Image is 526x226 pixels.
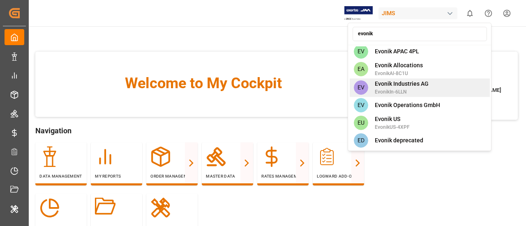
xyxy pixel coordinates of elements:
span: Evonik deprecated [375,136,423,145]
span: EvonikAl-8C1U [375,70,423,77]
span: EA [354,62,368,76]
span: Evonik Operations GmbH [375,101,440,110]
span: EvonikUS-4XPF [375,123,410,131]
span: EvonikIn-6LLN [375,88,429,96]
span: EU [354,116,368,130]
span: Evonik US [375,115,410,123]
span: EV [354,98,368,112]
span: EV [354,44,368,59]
span: Evonik Allocations [375,61,423,70]
span: Evonik APAC 4PL [375,47,419,56]
input: Search an account... [353,27,487,41]
span: ED [354,133,368,148]
span: EV [354,80,368,95]
span: Evonik Industries AG [375,80,429,88]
